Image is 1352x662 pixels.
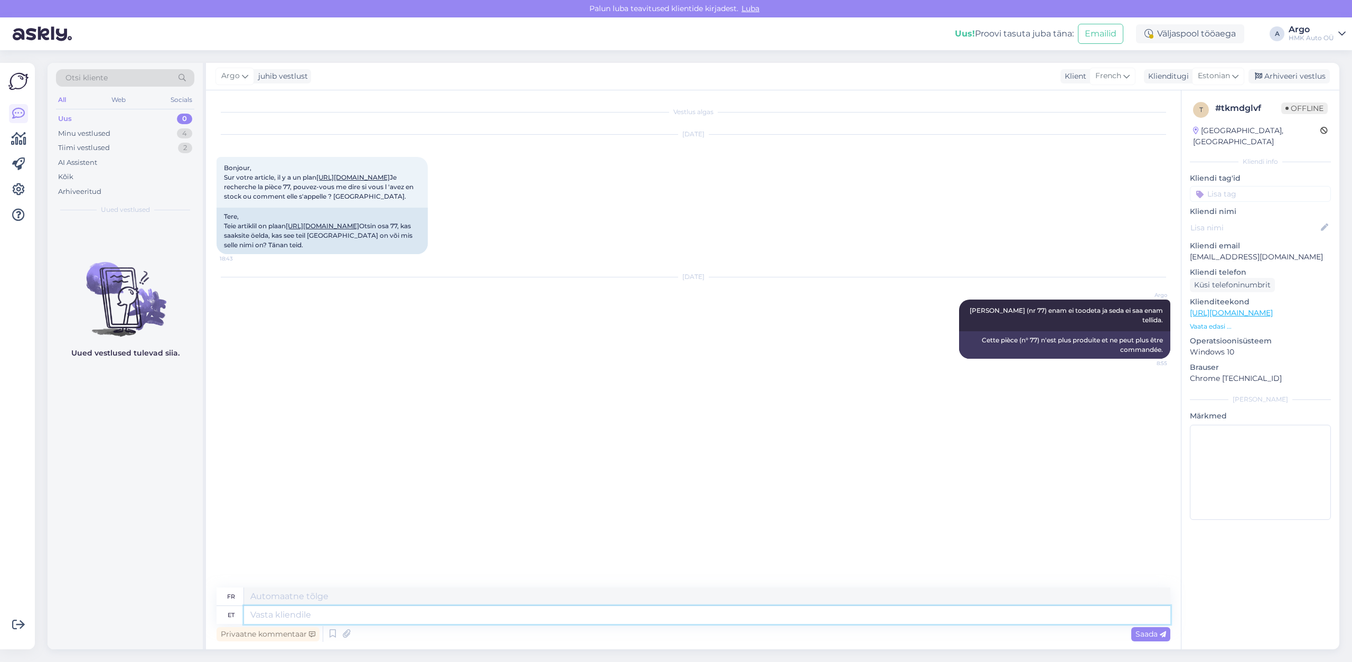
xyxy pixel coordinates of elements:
[316,173,390,181] a: [URL][DOMAIN_NAME]
[56,93,68,107] div: All
[177,114,192,124] div: 0
[254,71,308,82] div: juhib vestlust
[1078,24,1123,44] button: Emailid
[1190,347,1331,358] p: Windows 10
[220,255,259,263] span: 18:43
[1215,102,1281,115] div: # tkmdglvf
[1190,251,1331,263] p: [EMAIL_ADDRESS][DOMAIN_NAME]
[1128,359,1167,367] span: 8:55
[959,331,1170,359] div: Cette pièce (n° 77) n'est plus produite et ne peut plus être commandée.
[58,187,101,197] div: Arhiveeritud
[1128,291,1167,299] span: Argo
[1190,411,1331,422] p: Märkmed
[178,143,192,153] div: 2
[217,272,1170,282] div: [DATE]
[1190,206,1331,217] p: Kliendi nimi
[1198,70,1230,82] span: Estonian
[8,71,29,91] img: Askly Logo
[1199,106,1203,114] span: t
[1270,26,1284,41] div: A
[1144,71,1189,82] div: Klienditugi
[65,72,108,83] span: Otsi kliente
[58,172,73,182] div: Kõik
[1135,629,1166,639] span: Saada
[1190,395,1331,404] div: [PERSON_NAME]
[1190,173,1331,184] p: Kliendi tag'id
[1190,322,1331,331] p: Vaata edasi ...
[970,306,1165,324] span: [PERSON_NAME] (nr 77) enam ei toodeta ja seda ei saa enam tellida.
[228,606,234,624] div: et
[1136,24,1244,43] div: Väljaspool tööaega
[286,222,359,230] a: [URL][DOMAIN_NAME]
[217,107,1170,117] div: Vestlus algas
[1190,240,1331,251] p: Kliendi email
[1193,125,1320,147] div: [GEOGRAPHIC_DATA], [GEOGRAPHIC_DATA]
[1190,267,1331,278] p: Kliendi telefon
[1248,69,1330,83] div: Arhiveeri vestlus
[955,27,1074,40] div: Proovi tasuta juba täna:
[227,588,235,605] div: fr
[1190,362,1331,373] p: Brauser
[48,243,203,338] img: No chats
[1190,308,1273,318] a: [URL][DOMAIN_NAME]
[217,208,428,254] div: Tere, Teie artiklil on plaan Otsin osa 77, kas saaksite öelda, kas see teil [GEOGRAPHIC_DATA] on ...
[58,157,97,168] div: AI Assistent
[58,143,110,153] div: Tiimi vestlused
[1289,34,1334,42] div: HMK Auto OÜ
[1190,157,1331,166] div: Kliendi info
[1190,296,1331,307] p: Klienditeekond
[1190,335,1331,347] p: Operatsioonisüsteem
[1190,222,1319,234] input: Lisa nimi
[168,93,194,107] div: Socials
[1281,102,1328,114] span: Offline
[58,114,72,124] div: Uus
[177,128,192,139] div: 4
[1289,25,1334,34] div: Argo
[1190,278,1275,292] div: Küsi telefoninumbrit
[224,164,415,200] span: Bonjour, Sur votre article, il y a un plan Je recherche la pièce 77, pouvez-vous me dire si vous ...
[58,128,110,139] div: Minu vestlused
[1060,71,1086,82] div: Klient
[1190,373,1331,384] p: Chrome [TECHNICAL_ID]
[109,93,128,107] div: Web
[101,205,150,215] span: Uued vestlused
[217,129,1170,139] div: [DATE]
[738,4,763,13] span: Luba
[1289,25,1346,42] a: ArgoHMK Auto OÜ
[71,348,180,359] p: Uued vestlused tulevad siia.
[217,627,320,641] div: Privaatne kommentaar
[1190,186,1331,202] input: Lisa tag
[221,70,240,82] span: Argo
[1095,70,1121,82] span: French
[955,29,975,39] b: Uus!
